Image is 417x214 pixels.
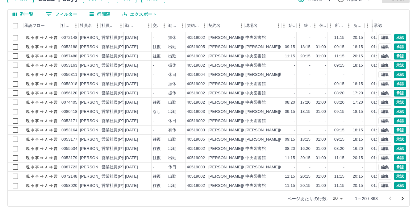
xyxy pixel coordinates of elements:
[285,109,295,115] div: 09:15
[26,54,30,58] text: 現
[153,19,160,32] div: 交通費
[26,35,30,40] text: 現
[125,63,138,68] div: [DATE]
[54,54,57,58] text: 営
[153,127,154,133] div: -
[362,72,363,78] div: -
[26,100,30,105] text: 現
[281,19,297,32] div: 始業
[125,137,138,142] div: [DATE]
[102,127,131,133] div: 営業社員(P契約)
[187,90,205,96] div: 40519002
[44,54,48,58] text: Ａ
[394,71,406,78] button: 承認
[304,19,311,32] div: 終業
[378,164,391,171] button: 編集
[102,118,134,124] div: 営業社員(PT契約)
[245,35,266,41] div: 中央図書館
[319,19,326,32] div: 休憩
[80,53,114,59] div: [PERSON_NAME]
[378,145,391,152] button: 編集
[294,118,295,124] div: -
[61,118,77,124] div: 0053171
[136,21,144,30] button: ソート
[394,90,406,97] button: 承認
[80,63,114,68] div: [PERSON_NAME]
[80,44,114,50] div: [PERSON_NAME]
[208,100,285,105] div: [PERSON_NAME][GEOGRAPHIC_DATA]
[394,62,406,69] button: 承認
[102,100,131,105] div: 営業社員(P契約)
[309,118,311,124] div: -
[208,53,285,59] div: [PERSON_NAME][GEOGRAPHIC_DATA]
[394,80,406,87] button: 承認
[325,35,326,41] div: -
[208,72,285,78] div: [PERSON_NAME][GEOGRAPHIC_DATA]
[309,127,311,133] div: -
[102,35,131,41] div: 営業社員(P契約)
[26,128,30,132] text: 現
[61,35,77,41] div: 0072148
[309,81,311,87] div: -
[285,44,295,50] div: 09:15
[160,21,169,30] button: メニュー
[353,90,363,96] div: 17:20
[294,127,295,133] div: -
[187,19,200,32] div: 契約コード
[245,137,322,142] div: [PERSON_NAME][GEOGRAPHIC_DATA]
[378,62,391,69] button: 編集
[208,90,285,96] div: [PERSON_NAME][GEOGRAPHIC_DATA]
[35,82,39,86] text: 事
[374,19,382,32] div: 承認
[125,81,138,87] div: [DATE]
[300,109,311,115] div: 18:15
[208,127,285,133] div: [PERSON_NAME][GEOGRAPHIC_DATA]
[168,137,176,142] div: 出勤
[378,136,391,143] button: 編集
[124,19,152,32] div: 勤務日
[168,35,176,41] div: 振休
[285,53,295,59] div: 11:15
[60,19,79,32] div: 社員番号
[316,109,326,115] div: 01:00
[208,19,220,32] div: 契約名
[79,19,100,32] div: 社員名
[44,128,48,132] text: Ａ
[102,90,131,96] div: 営業社員(P契約)
[294,35,295,41] div: -
[153,118,154,124] div: -
[394,173,406,180] button: 承認
[245,118,266,124] div: 中央図書館
[208,118,285,124] div: [PERSON_NAME][GEOGRAPHIC_DATA]
[297,19,312,32] div: 終業
[371,63,382,68] div: 01:00
[168,81,176,87] div: 振休
[294,81,295,87] div: -
[80,137,114,142] div: [PERSON_NAME]
[26,45,30,49] text: 現
[35,72,39,77] text: 事
[153,35,154,41] div: -
[208,44,285,50] div: [PERSON_NAME][GEOGRAPHIC_DATA]
[207,19,244,32] div: 契約名
[245,127,322,133] div: [PERSON_NAME][GEOGRAPHIC_DATA]
[80,118,114,124] div: [PERSON_NAME]
[168,72,176,78] div: 休日
[118,10,161,19] button: エクスポート
[371,109,382,115] div: 01:00
[394,99,406,106] button: 承認
[371,127,382,133] div: 01:00
[187,109,205,115] div: 40519003
[168,53,176,59] div: 出勤
[335,19,345,32] div: 所定開始
[394,154,406,161] button: 承認
[44,109,48,114] text: Ａ
[187,127,205,133] div: 40519003
[61,137,77,142] div: 0053177
[245,109,322,115] div: [PERSON_NAME][GEOGRAPHIC_DATA]
[61,63,77,68] div: 0053163
[378,53,391,60] button: 編集
[125,100,138,105] div: [DATE]
[353,63,363,68] div: 18:15
[245,90,266,96] div: 中央図書館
